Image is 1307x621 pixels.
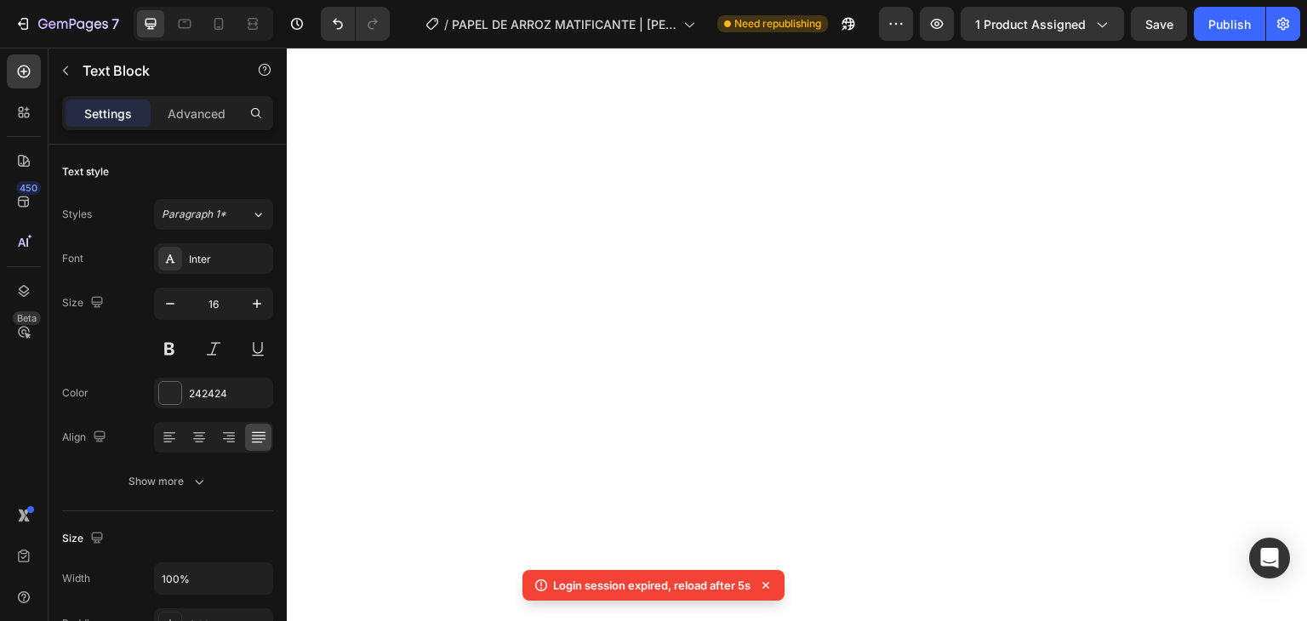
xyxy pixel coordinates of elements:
[62,292,107,315] div: Size
[7,7,127,41] button: 7
[734,16,821,31] span: Need republishing
[62,527,107,550] div: Size
[162,207,226,222] span: Paragraph 1*
[62,571,90,586] div: Width
[975,15,1086,33] span: 1 product assigned
[154,199,273,230] button: Paragraph 1*
[62,466,273,497] button: Show more
[155,563,272,594] input: Auto
[1131,7,1187,41] button: Save
[287,48,1307,621] iframe: Design area
[1249,538,1290,578] div: Open Intercom Messenger
[62,385,88,401] div: Color
[111,14,119,34] p: 7
[444,15,448,33] span: /
[128,473,208,490] div: Show more
[62,251,83,266] div: Font
[62,164,109,179] div: Text style
[168,105,225,122] p: Advanced
[189,386,269,402] div: 242424
[321,7,390,41] div: Undo/Redo
[16,181,41,195] div: 450
[83,60,227,81] p: Text Block
[13,311,41,325] div: Beta
[1145,17,1173,31] span: Save
[189,252,269,267] div: Inter
[62,207,92,222] div: Styles
[1194,7,1265,41] button: Publish
[62,426,110,449] div: Align
[553,577,751,594] p: Login session expired, reload after 5s
[84,105,132,122] p: Settings
[452,15,676,33] span: PAPEL DE ARROZ MATIFICANTE | [PERSON_NAME]
[1208,15,1251,33] div: Publish
[961,7,1124,41] button: 1 product assigned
